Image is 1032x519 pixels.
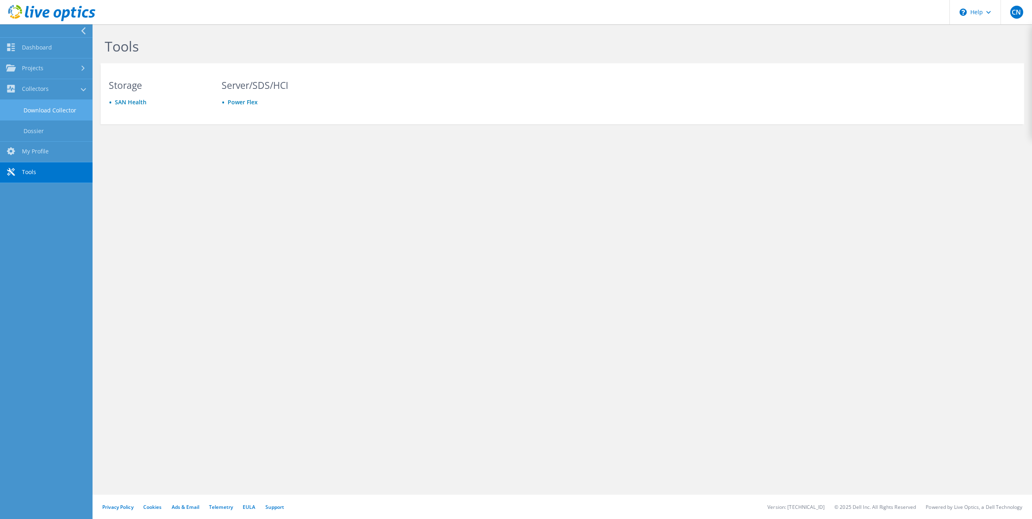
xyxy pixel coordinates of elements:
a: SAN Health [115,98,147,106]
a: Cookies [143,504,162,510]
a: Support [265,504,284,510]
li: © 2025 Dell Inc. All Rights Reserved [834,504,916,510]
li: Version: [TECHNICAL_ID] [767,504,825,510]
h3: Server/SDS/HCI [222,81,319,90]
a: Telemetry [209,504,233,510]
li: Powered by Live Optics, a Dell Technology [926,504,1022,510]
a: Ads & Email [172,504,199,510]
a: Privacy Policy [102,504,134,510]
svg: \n [959,9,967,16]
a: Power Flex [228,98,258,106]
a: EULA [243,504,255,510]
h1: Tools [105,38,653,55]
h3: Storage [109,81,206,90]
span: CN [1010,6,1023,19]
